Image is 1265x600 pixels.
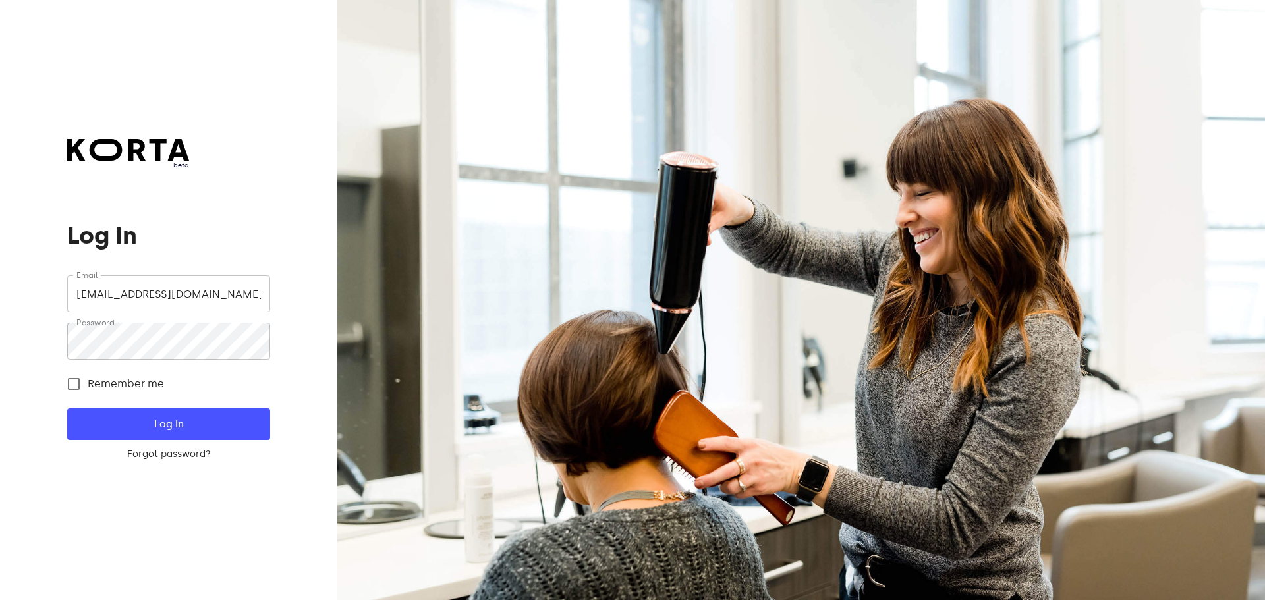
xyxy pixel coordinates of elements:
h1: Log In [67,223,269,249]
span: Remember me [88,376,164,392]
span: beta [67,161,189,170]
a: Forgot password? [67,448,269,461]
a: beta [67,139,189,170]
img: Korta [67,139,189,161]
button: Log In [67,408,269,440]
span: Log In [88,416,248,433]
